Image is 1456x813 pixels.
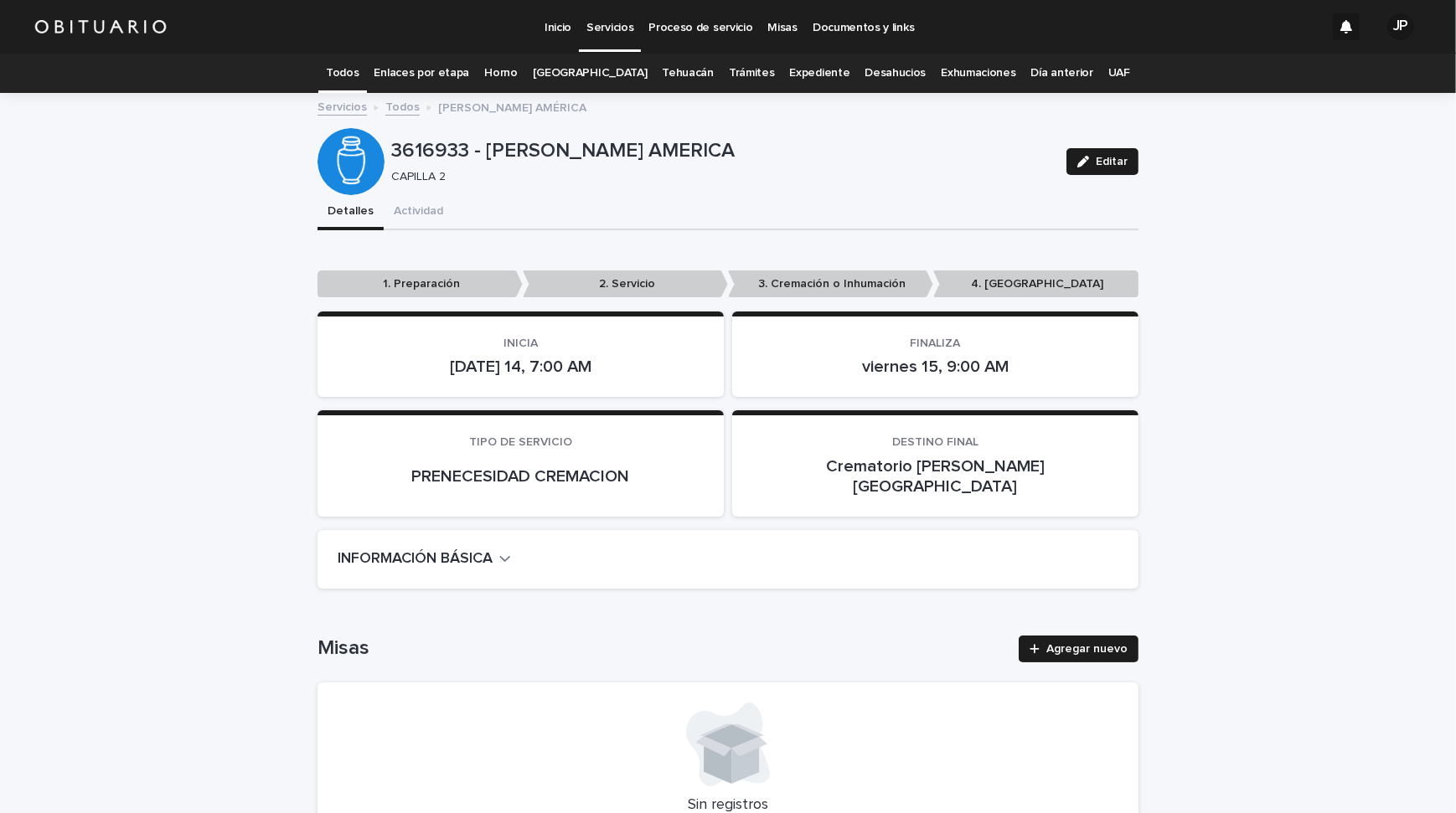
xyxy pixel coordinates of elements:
[662,54,714,93] a: Tehuacán
[523,270,728,298] p: 2. Servicio
[533,54,648,93] a: [GEOGRAPHIC_DATA]
[326,54,359,93] a: Todos
[1096,156,1128,167] span: Editar
[752,456,1118,497] p: Crematorio [PERSON_NAME][GEOGRAPHIC_DATA]
[892,436,978,448] span: DESTINO FINAL
[338,550,511,569] button: INFORMACIÓN BÁSICA
[394,205,443,217] font: Actividad
[391,139,1053,163] p: 3616933 - [PERSON_NAME] AMERICA
[933,270,1138,298] p: 4. [GEOGRAPHIC_DATA]
[728,270,933,298] p: 3. Cremación o Inhumación
[941,54,1015,93] a: Exhumaciones
[318,636,1009,661] h1: Misas
[484,54,517,93] a: Horno
[1066,148,1138,175] button: Editar
[318,195,384,230] button: Detalles
[385,96,420,116] a: Todos
[318,270,523,298] p: 1. Preparación
[503,337,538,349] span: INICIA
[1031,54,1093,93] a: Día anterior
[318,96,367,116] a: Servicios
[1046,643,1128,655] span: Agregar nuevo
[469,436,572,448] span: TIPO DE SERVICIO
[391,170,1046,184] p: CAPILLA 2
[338,466,704,486] p: PRENECESIDAD CREMACION
[1387,13,1414,40] div: JP
[1019,635,1138,662] a: Agregar nuevo
[338,550,493,569] h2: INFORMACIÓN BÁSICA
[34,10,168,44] img: HUM7g2VNRLqGMmR9WVqf
[374,54,470,93] a: Enlaces por etapa
[911,337,961,349] span: FINALIZA
[865,54,926,93] a: Desahucios
[438,97,586,116] p: [PERSON_NAME] AMÉRICA
[752,357,1118,377] p: viernes 15, 9:00 AM
[1108,54,1130,93] a: UAF
[789,54,849,93] a: Expediente
[338,357,704,377] p: [DATE] 14, 7:00 AM
[729,54,775,93] a: Trámites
